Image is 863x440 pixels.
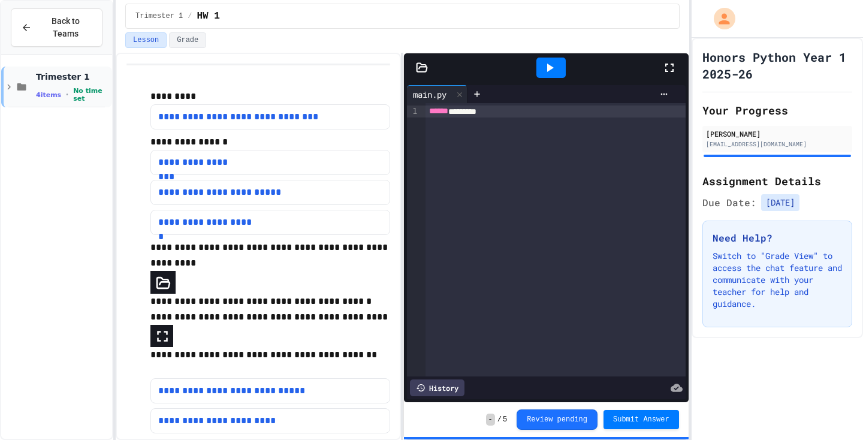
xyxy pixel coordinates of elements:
[702,49,852,82] h1: Honors Python Year 1 2025-26
[66,90,68,100] span: •
[604,410,679,429] button: Submit Answer
[486,414,495,426] span: -
[188,11,192,21] span: /
[503,415,507,424] span: 5
[410,379,464,396] div: History
[39,15,92,40] span: Back to Teams
[702,102,852,119] h2: Your Progress
[407,88,452,101] div: main.py
[11,8,102,47] button: Back to Teams
[197,9,219,23] span: HW 1
[701,5,738,32] div: My Account
[713,250,842,310] p: Switch to "Grade View" to access the chat feature and communicate with your teacher for help and ...
[36,91,61,99] span: 4 items
[497,415,502,424] span: /
[517,409,598,430] button: Review pending
[613,415,669,424] span: Submit Answer
[706,140,849,149] div: [EMAIL_ADDRESS][DOMAIN_NAME]
[761,194,799,211] span: [DATE]
[73,87,110,103] span: No time set
[169,32,206,48] button: Grade
[407,85,467,103] div: main.py
[36,71,110,82] span: Trimester 1
[702,173,852,189] h2: Assignment Details
[702,195,756,210] span: Due Date:
[713,231,842,245] h3: Need Help?
[135,11,183,21] span: Trimester 1
[706,128,849,139] div: [PERSON_NAME]
[125,32,167,48] button: Lesson
[407,106,419,117] div: 1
